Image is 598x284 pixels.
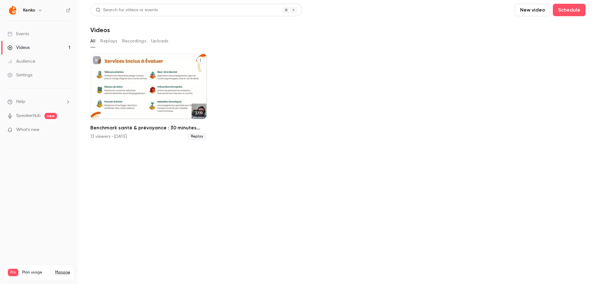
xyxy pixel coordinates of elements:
[553,4,586,16] button: Schedule
[16,99,25,105] span: Help
[7,58,35,65] div: Audience
[90,54,586,140] ul: Videos
[187,133,207,140] span: Replay
[23,7,35,13] h6: Kenko
[7,31,29,37] div: Events
[7,99,70,105] li: help-dropdown-opener
[90,26,110,34] h1: Videos
[122,36,146,46] button: Recordings
[7,72,32,78] div: Settings
[90,133,127,140] div: 13 viewers • [DATE]
[16,127,40,133] span: What's new
[100,36,117,46] button: Replays
[16,113,41,119] a: SpeakerHub
[55,270,70,275] a: Manage
[90,54,207,140] li: Benchmark santé & prévoyance : 30 minutes pour tout maîtriser
[90,54,207,140] a: 37:19Benchmark santé & prévoyance : 30 minutes pour tout maîtriser13 viewers • [DATE]Replay
[151,36,168,46] button: Uploads
[8,5,18,15] img: Kenko
[96,7,158,13] div: Search for videos or events
[8,269,18,276] span: Pro
[22,270,51,275] span: Plan usage
[90,4,586,280] section: Videos
[193,110,204,117] span: 37:19
[90,124,207,132] h2: Benchmark santé & prévoyance : 30 minutes pour tout maîtriser
[90,36,95,46] button: All
[515,4,550,16] button: New video
[7,45,30,51] div: Videos
[93,56,101,64] button: unpublished
[45,113,57,119] span: new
